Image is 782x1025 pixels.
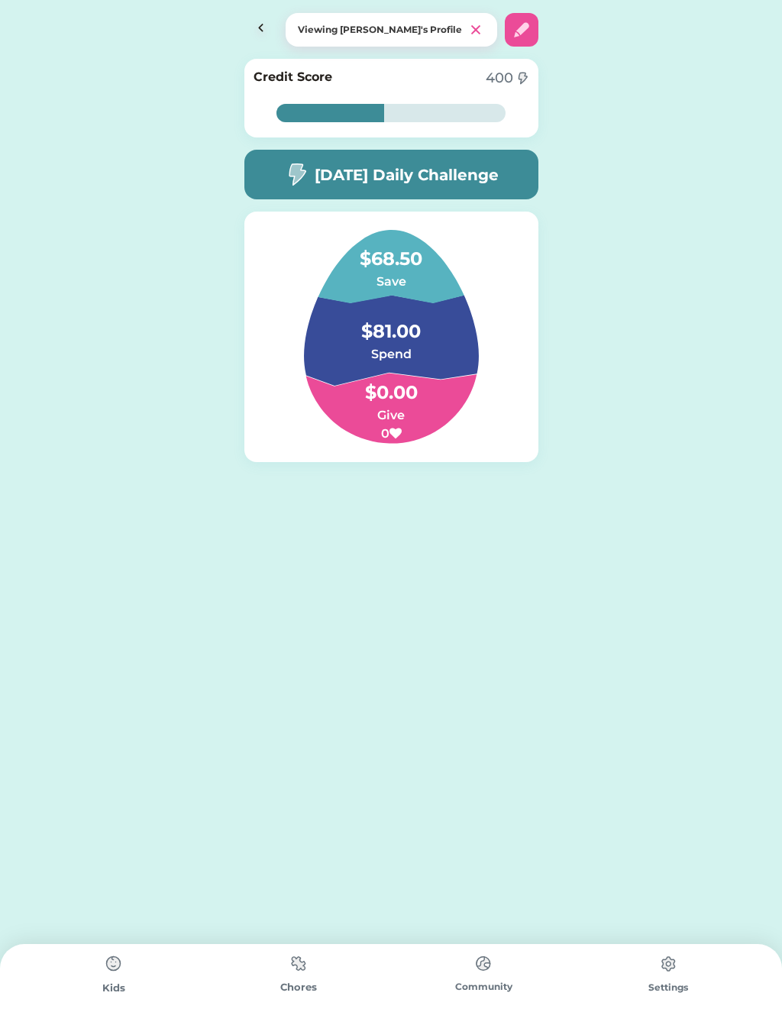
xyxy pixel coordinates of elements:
[315,345,467,364] h6: Spend
[512,21,531,39] img: interface-edit-pencil--change-edit-modify-pencil-write-writing.svg
[99,949,129,979] img: type%3Dchores%2C%20state%3Ddefault.svg
[315,364,467,406] h4: $0.00
[516,72,528,85] img: image-flash-1--flash-power-connect-charge-electricity-lightning.svg
[21,981,206,996] div: Kids
[284,163,309,186] img: image-flash-1--flash-power-connect-charge-electricity-lightning.svg
[206,980,391,995] div: Chores
[315,163,499,186] h5: [DATE] Daily Challenge
[315,425,467,443] h6: 0
[468,949,499,978] img: type%3Dchores%2C%20state%3Ddefault.svg
[315,302,467,345] h4: $81.00
[391,980,576,994] div: Community
[315,406,467,425] h6: Give
[486,68,513,89] div: 400
[315,230,467,273] h4: $68.50
[244,13,278,47] img: Icon%20Button.svg
[298,23,467,37] div: Viewing [PERSON_NAME]'s Profile
[315,273,467,291] h6: Save
[653,949,683,979] img: type%3Dchores%2C%20state%3Ddefault.svg
[576,981,761,994] div: Settings
[280,104,502,122] div: 47%
[254,68,332,86] h6: Credit Score
[267,230,515,444] img: Group%201.svg
[283,949,314,978] img: type%3Dchores%2C%20state%3Ddefault.svg
[467,21,485,39] img: clear%201.svg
